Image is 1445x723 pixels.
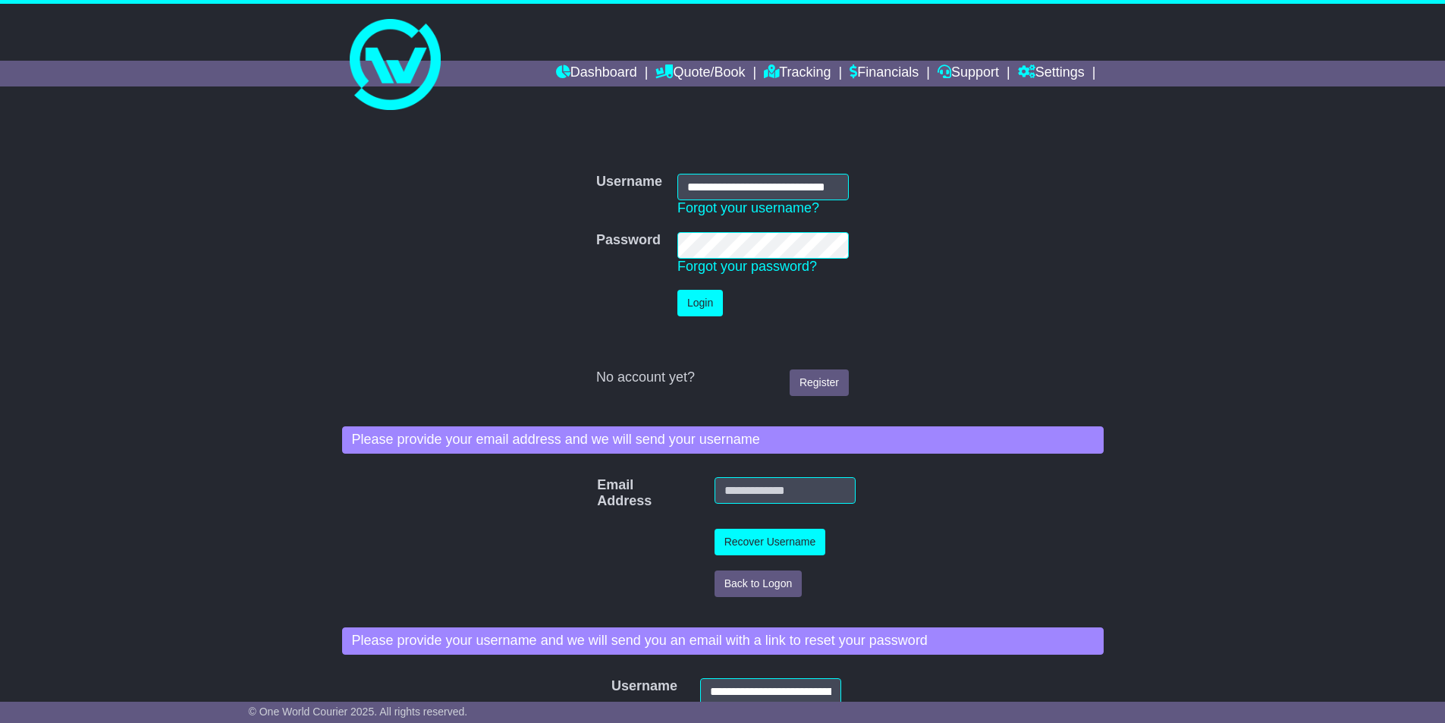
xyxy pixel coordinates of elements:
label: Email Address [589,477,617,510]
a: Tracking [764,61,831,86]
a: Register [790,369,849,396]
div: Please provide your username and we will send you an email with a link to reset your password [342,627,1104,655]
a: Forgot your password? [677,259,817,274]
label: Password [596,232,661,249]
a: Forgot your username? [677,200,819,215]
div: No account yet? [596,369,849,386]
label: Username [604,678,624,695]
a: Settings [1018,61,1085,86]
a: Financials [850,61,919,86]
span: © One World Courier 2025. All rights reserved. [249,706,468,718]
label: Username [596,174,662,190]
button: Back to Logon [715,571,803,597]
a: Dashboard [556,61,637,86]
div: Please provide your email address and we will send your username [342,426,1104,454]
button: Recover Username [715,529,826,555]
button: Login [677,290,723,316]
a: Quote/Book [655,61,745,86]
a: Support [938,61,999,86]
